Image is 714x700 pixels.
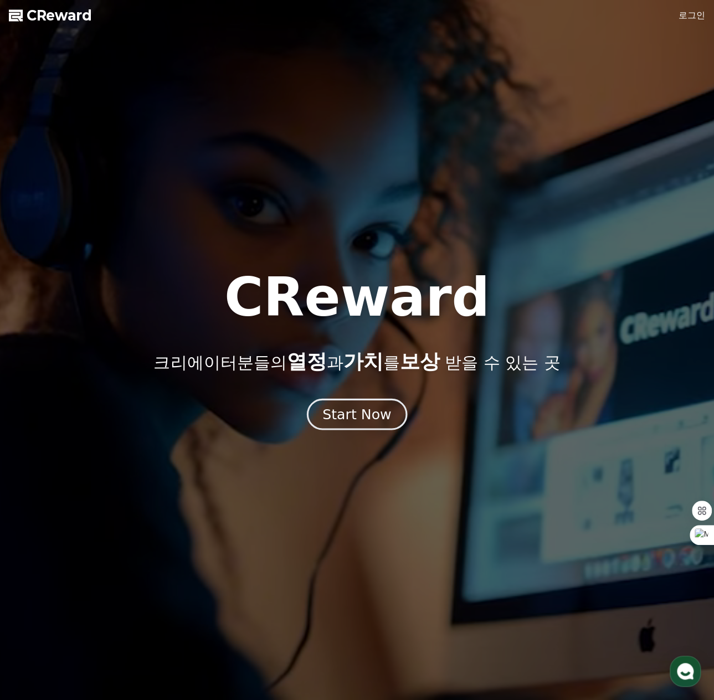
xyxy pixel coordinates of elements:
h1: CReward [224,271,490,324]
span: 가치 [343,350,383,373]
a: Start Now [309,410,405,421]
span: 홈 [35,368,42,377]
span: 대화 [101,368,115,377]
span: 설정 [171,368,184,377]
span: 보상 [399,350,439,373]
a: 대화 [73,351,143,379]
a: CReward [9,7,92,24]
p: 크리에이터분들의 과 를 받을 수 있는 곳 [153,351,560,373]
span: CReward [27,7,92,24]
a: 설정 [143,351,213,379]
button: Start Now [307,399,407,430]
a: 홈 [3,351,73,379]
a: 로그인 [679,9,705,22]
div: Start Now [322,405,391,424]
span: 열정 [286,350,326,373]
